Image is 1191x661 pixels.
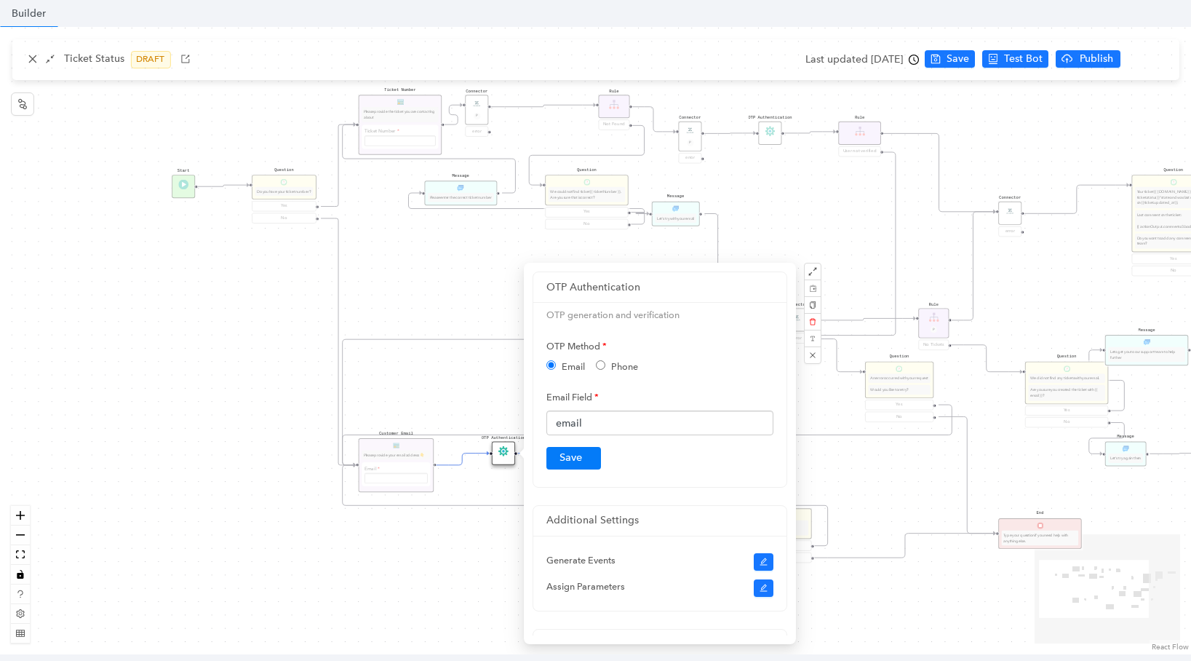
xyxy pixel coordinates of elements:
button: edit [754,553,774,571]
g: Edge from ed66cd61-bc9c-4eb5-2f14-528889c61f47 to 2482215b-34b0-183f-c0a0-a3e824ad6444 [198,178,250,193]
pre: Start [178,168,190,175]
pre: Message [1138,327,1155,333]
div: ConnectorConnectorerror [998,202,1021,238]
g: Edge from 64d27344-5ec7-312d-1b86-f679413df273 to 900d14fe-b88e-2805-b543-b98938338406 [435,446,489,472]
g: Edge from 2712e031-9d2a-eec9-97f0-cb34123b1ea5 to 821ae861-1862-adf1-28d3-cc32f988add8 [950,205,995,327]
g: Edge from 821ae861-1862-adf1-28d3-cc32f988add8 to de5af25c-d901-1bd0-7633-c55e0a54247b [1024,178,1129,220]
div: MessageMessageLet's try with your email [652,202,700,226]
pre: Connector [786,301,808,308]
g: Edge from 86cbc876-f6cb-ce43-82c3-2466ff329b5a to 8985f8ec-8cc9-1a25-1aed-a45c95f50ca9 [939,410,996,540]
g: Edge from 2482215b-34b0-183f-c0a0-a3e824ad6444 to 64d27344-5ec7-312d-1b86-f679413df273 [321,212,356,472]
div: QuestionQuestionWe could not find ticket {{ ticketNumber }}. Are you sure that is correct?YesNo [545,175,629,231]
div: QuestionQuestionWe did not find any tickets with your email.Are you sure you created the ticket w... [1025,362,1109,430]
pre: Ticket Number [384,87,416,93]
div: ConnectorConnectorPerror [678,122,701,165]
span: Email [562,361,585,372]
pre: Message [667,194,685,200]
div: QuestionQuestionWe were unable to verify your identity. Would you like to retry?YesNo [728,508,812,564]
p: OTP generation and verification [546,308,773,322]
img: FlowModule [498,446,509,456]
g: Edge from 411587e9-52c7-b539-9782-947bf5e6ad37 to 2712e031-9d2a-eec9-97f0-cb34123b1ea5 [811,312,916,327]
div: OTP AuthenticationFlowModule [758,122,781,145]
pre: Rule [609,88,618,95]
div: ConnectorConnectorerror [785,308,808,344]
button: edit [754,579,774,597]
g: Edge from 2712e031-9d2a-eec9-97f0-cb34123b1ea5 to c672700c-ad48-22ce-9b7b-5095c9f18de0 [950,339,1022,379]
g: Edge from 411587e9-52c7-b539-9782-947bf5e6ad37 to 86cbc876-f6cb-ce43-82c3-2466ff329b5a [811,332,863,378]
g: Edge from 5529ebef-2da3-5d8f-eba5-8b1e02183e81 to b15cfbc9-3586-140f-089d-9f8a47d81199 [712,146,896,526]
div: OTP AuthenticationFlowModule [492,442,515,465]
g: Edge from 90ef611c-5d04-9124-3e20-38fc50f0ddd8 to 8551aadf-4c45-3d8b-8e3c-528595cb9975 [491,98,596,114]
g: Edge from 2482215b-34b0-183f-c0a0-a3e824ad6444 to 9f21726c-eec0-46bd-86c3-3c00a34995da [321,118,356,213]
pre: Question [274,167,294,173]
pre: Connector [679,115,701,122]
pre: Connector [466,88,487,95]
g: Edge from 29c5d0a6-0865-a100-cecf-b101064c9c7f to bcdd09e5-bbdf-50ae-fe9e-cff4ff428dc1 [704,127,756,140]
g: Edge from 86cbc876-f6cb-ce43-82c3-2466ff329b5a to 64d27344-5ec7-312d-1b86-f679413df273 [343,398,952,472]
div: MessageMessageLets get you to our support team to help further [1105,335,1189,365]
pre: Question [1057,354,1077,360]
div: RuleRuleNot Found [598,95,629,131]
div: RuleRulePNo Tickets [918,308,949,351]
pre: Customer Email [379,430,413,437]
span: edit [760,558,768,566]
g: Edge from b15cfbc9-3586-140f-089d-9f8a47d81199 to 64d27344-5ec7-312d-1b86-f679413df273 [343,459,828,553]
input: Phone [596,360,605,370]
pre: End [1036,510,1043,517]
pre: Message [452,173,469,179]
div: Additional Settings [546,512,773,529]
div: OTP Authentication [546,280,773,296]
pre: Question [890,354,909,360]
g: Edge from c672700c-ad48-22ce-9b7b-5095c9f18de0 to 9cfb5a7b-a3a8-b440-cbb3-eb86bcdf1933 [1089,344,1125,418]
div: ConnectorConnectorPerror [465,95,488,138]
pre: OTP Authentication [482,435,525,441]
g: Edge from 900d14fe-b88e-2805-b543-b98938338406 to 74cce6bd-ec5c-c278-c237-1eb241ad7a50 [518,419,596,460]
div: StartTrigger [172,175,195,198]
div: EndEndType your question if you need help with anything else. [998,518,1082,549]
div: MessageMessagePlease enter the correct ticket number [424,181,496,205]
g: Edge from c672700c-ad48-22ce-9b7b-5095c9f18de0 to 3a4dfb66-94d4-f544-313d-77580194bb9d [1089,416,1125,460]
span: edit [760,584,768,593]
pre: Rule [855,115,864,122]
button: Submit [546,447,601,469]
div: Customer EmailFormPlease provide your email address 👇 Email [359,438,434,492]
div: MessageMessageLet's try again then [1105,442,1146,467]
g: Edge from 4a73735c-c02e-eef9-4648-6eea653ef93d to 64d27344-5ec7-312d-1b86-f679413df273 [343,207,718,472]
g: Edge from bcdd09e5-bbdf-50ae-fe9e-cff4ff428dc1 to 5529ebef-2da3-5d8f-eba5-8b1e02183e81 [784,125,836,140]
div: QuestionQuestionAn error occurred with your requestWould you like to retry?YesNo [865,362,933,424]
g: Edge from 8551aadf-4c45-3d8b-8e3c-528595cb9975 to 29c5d0a6-0865-a100-cecf-b101064c9c7f [631,100,676,138]
pre: Rule [929,301,939,308]
div: RuleRuleUser not verified [838,122,881,158]
pre: Message [1117,434,1134,440]
span: Assign Parameters [546,581,625,592]
span: Phone [611,361,638,372]
g: Edge from b15cfbc9-3586-140f-089d-9f8a47d81199 to 8985f8ec-8cc9-1a25-1aed-a45c95f50ca9 [814,527,995,565]
g: Edge from 8551aadf-4c45-3d8b-8e3c-528595cb9975 to b3aae00a-2fdf-09fb-7b6f-2730364236c4 [529,119,644,191]
pre: Connector [999,195,1021,202]
pre: Question [577,167,597,173]
g: Edge from 5529ebef-2da3-5d8f-eba5-8b1e02183e81 to 821ae861-1862-adf1-28d3-cc32f988add8 [883,127,996,218]
pre: OTP Authentication [748,115,792,122]
span: Generate Events [546,555,616,566]
label: Email Field [546,385,599,411]
g: Edge from 1bb7870b-4f57-41a9-2494-56e464941cde to 9f21726c-eec0-46bd-86c3-3c00a34995da [343,118,516,199]
input: Email [546,360,556,370]
g: Edge from 9f21726c-eec0-46bd-86c3-3c00a34995da to 90ef611c-5d04-9124-3e20-38fc50f0ddd8 [445,98,463,131]
div: Ticket NumberFormPlease provide the ticket you are contacting about Ticket Number [359,95,442,154]
label: OTP Method [546,334,607,360]
g: Edge from b3aae00a-2fdf-09fb-7b6f-2730364236c4 to 1bb7870b-4f57-41a9-2494-56e464941cde [408,186,644,231]
pre: Question [1163,167,1183,173]
div: QuestionQuestionDo you have your ticket number?YesNo [252,175,316,225]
